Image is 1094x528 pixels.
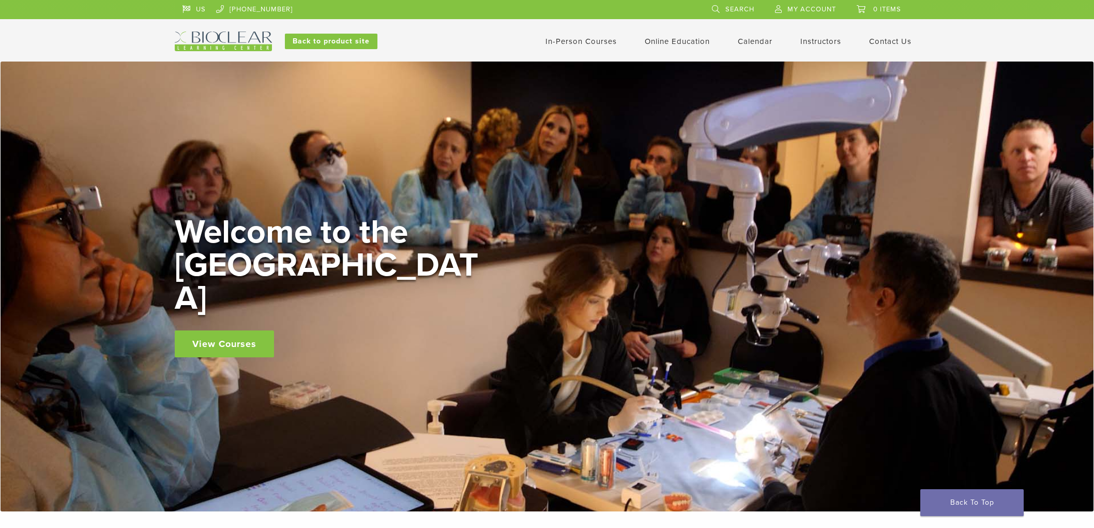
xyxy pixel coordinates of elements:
a: Instructors [800,37,841,46]
span: My Account [787,5,836,13]
a: Back to product site [285,34,377,49]
a: Online Education [645,37,710,46]
h2: Welcome to the [GEOGRAPHIC_DATA] [175,216,485,315]
a: In-Person Courses [545,37,617,46]
a: Calendar [738,37,772,46]
a: Contact Us [869,37,911,46]
img: Bioclear [175,32,272,51]
span: Search [725,5,754,13]
span: 0 items [873,5,901,13]
a: View Courses [175,330,274,357]
a: Back To Top [920,489,1024,516]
